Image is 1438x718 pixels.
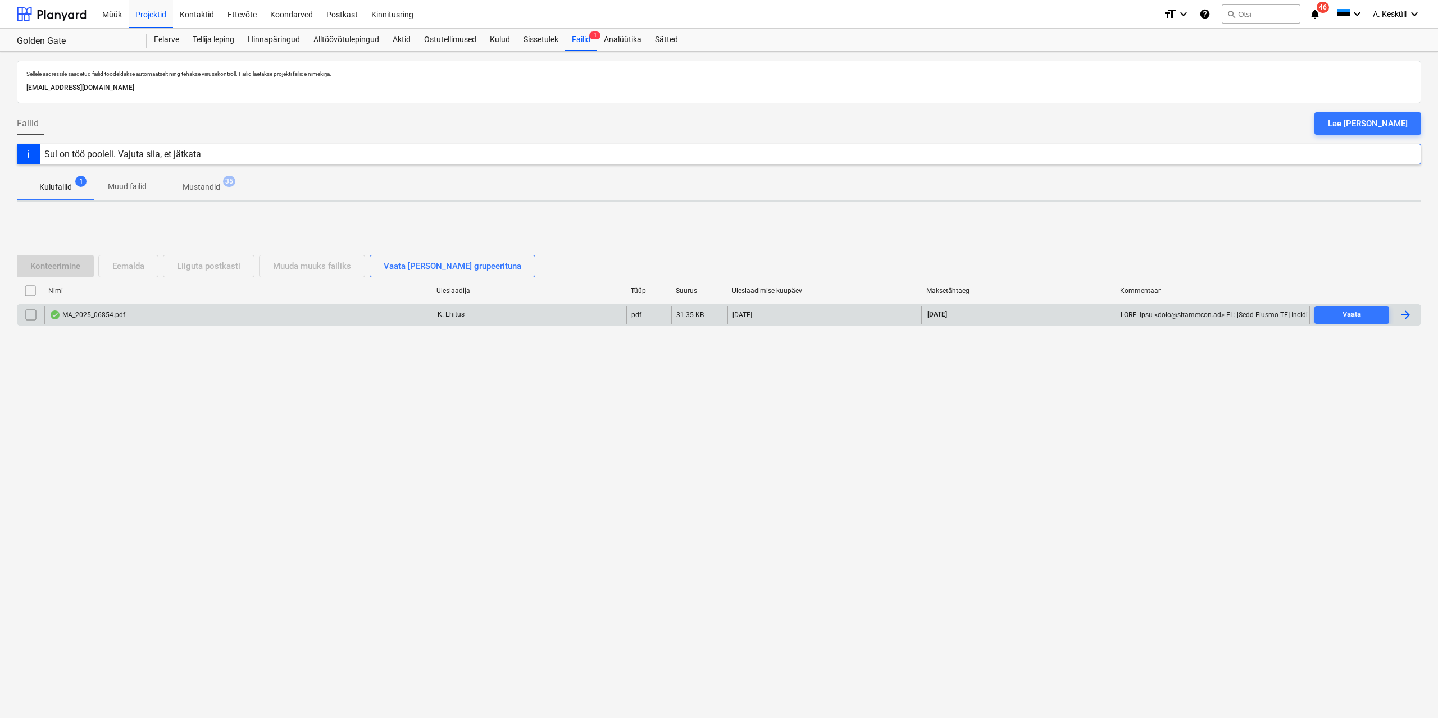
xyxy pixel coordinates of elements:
span: 1 [589,31,600,39]
button: Otsi [1222,4,1300,24]
div: Golden Gate [17,35,134,47]
div: Suurus [676,287,723,295]
a: Sätted [648,29,685,51]
span: Failid [17,117,39,130]
i: keyboard_arrow_down [1408,7,1421,21]
a: Aktid [386,29,417,51]
div: 31.35 KB [676,311,704,319]
div: Maksetähtaeg [926,287,1112,295]
a: Sissetulek [517,29,565,51]
div: Nimi [48,287,427,295]
div: Vaata [PERSON_NAME] grupeerituna [384,259,521,273]
a: Alltöövõtulepingud [307,29,386,51]
a: Eelarve [147,29,186,51]
a: Analüütika [597,29,648,51]
iframe: Chat Widget [1382,664,1438,718]
button: Vaata [PERSON_NAME] grupeerituna [370,255,535,277]
a: Tellija leping [186,29,241,51]
button: Vaata [1314,306,1389,324]
a: Kulud [483,29,517,51]
span: 46 [1317,2,1329,13]
a: Hinnapäringud [241,29,307,51]
p: Muud failid [108,181,147,193]
p: Kulufailid [39,181,72,193]
p: Sellele aadressile saadetud failid töödeldakse automaatselt ning tehakse viirusekontroll. Failid ... [26,70,1412,77]
i: notifications [1309,7,1321,21]
p: K. Ehitus [438,310,465,319]
i: Abikeskus [1199,7,1211,21]
i: keyboard_arrow_down [1350,7,1364,21]
span: [DATE] [926,310,948,319]
div: Vaata [1343,308,1361,321]
i: keyboard_arrow_down [1177,7,1190,21]
span: 35 [223,176,235,187]
span: 1 [75,176,87,187]
div: Lae [PERSON_NAME] [1328,116,1408,131]
div: Kommentaar [1120,287,1305,295]
div: Failid [565,29,597,51]
span: A. Kesküll [1373,10,1407,19]
p: Mustandid [183,181,220,193]
div: pdf [631,311,641,319]
a: Ostutellimused [417,29,483,51]
div: Üleslaadimise kuupäev [732,287,917,295]
button: Lae [PERSON_NAME] [1314,112,1421,135]
div: Tüüp [631,287,667,295]
div: MA_2025_06854.pdf [49,310,125,319]
div: Andmed failist loetud [49,310,61,319]
i: format_size [1163,7,1177,21]
div: Üleslaadija [436,287,622,295]
span: search [1227,10,1236,19]
div: [DATE] [732,311,752,319]
div: Sul on töö pooleli. Vajuta siia, et jätkata [44,149,201,159]
p: [EMAIL_ADDRESS][DOMAIN_NAME] [26,82,1412,94]
a: Failid1 [565,29,597,51]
